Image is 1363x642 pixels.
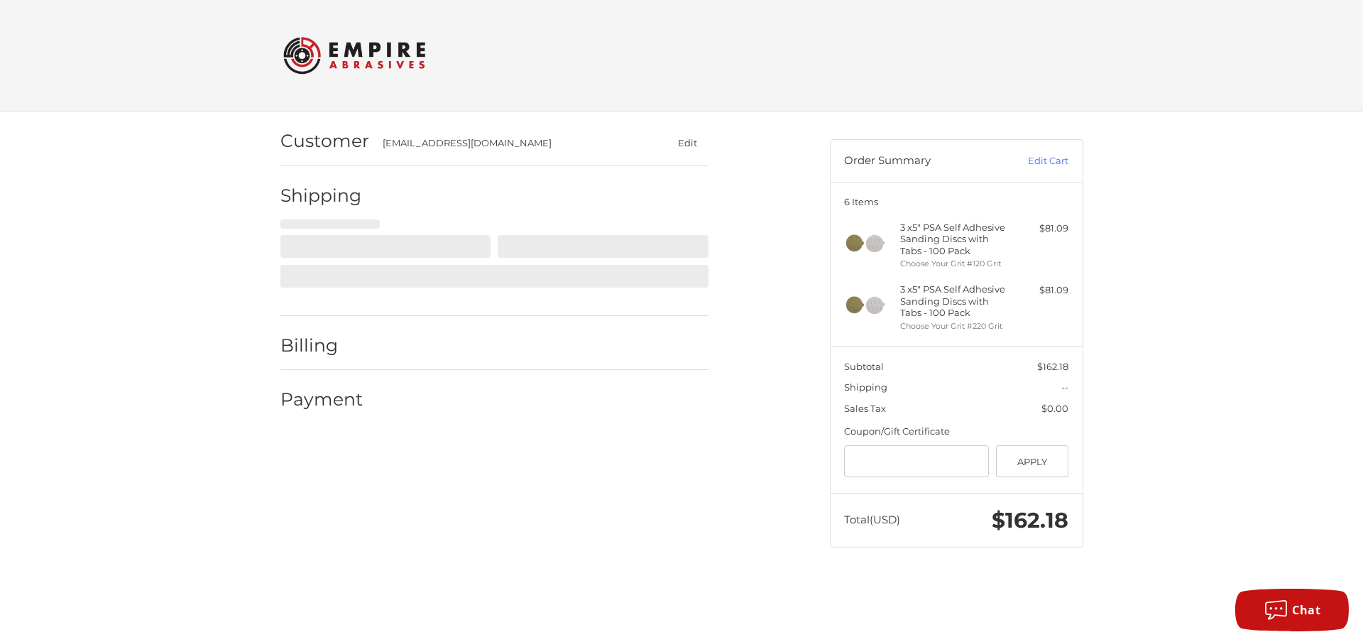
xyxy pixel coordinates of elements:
span: Sales Tax [844,403,886,414]
div: [EMAIL_ADDRESS][DOMAIN_NAME] [383,136,640,151]
h2: Payment [280,388,363,410]
span: $162.18 [992,507,1068,533]
div: Coupon/Gift Certificate [844,425,1068,439]
span: Shipping [844,381,887,393]
span: -- [1061,381,1068,393]
div: $81.09 [1012,222,1068,236]
h4: 3 x 5" PSA Self Adhesive Sanding Discs with Tabs - 100 Pack [900,283,1009,318]
a: Edit Cart [997,154,1068,168]
span: Total (USD) [844,513,900,526]
div: $81.09 [1012,283,1068,298]
span: Subtotal [844,361,884,372]
h2: Billing [280,334,363,357]
span: $162.18 [1037,361,1068,372]
span: $0.00 [1041,403,1068,414]
input: Gift Certificate or Coupon Code [844,445,989,477]
h3: Order Summary [844,154,997,168]
button: Edit [667,133,708,153]
li: Choose Your Grit #120 Grit [900,258,1009,270]
img: Empire Abrasives [283,28,425,83]
li: Choose Your Grit #220 Grit [900,320,1009,332]
h2: Shipping [280,185,363,207]
button: Apply [996,445,1069,477]
h4: 3 x 5" PSA Self Adhesive Sanding Discs with Tabs - 100 Pack [900,222,1009,256]
span: Chat [1292,602,1320,618]
h3: 6 Items [844,196,1068,207]
h2: Customer [280,130,369,152]
button: Chat [1235,589,1349,631]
